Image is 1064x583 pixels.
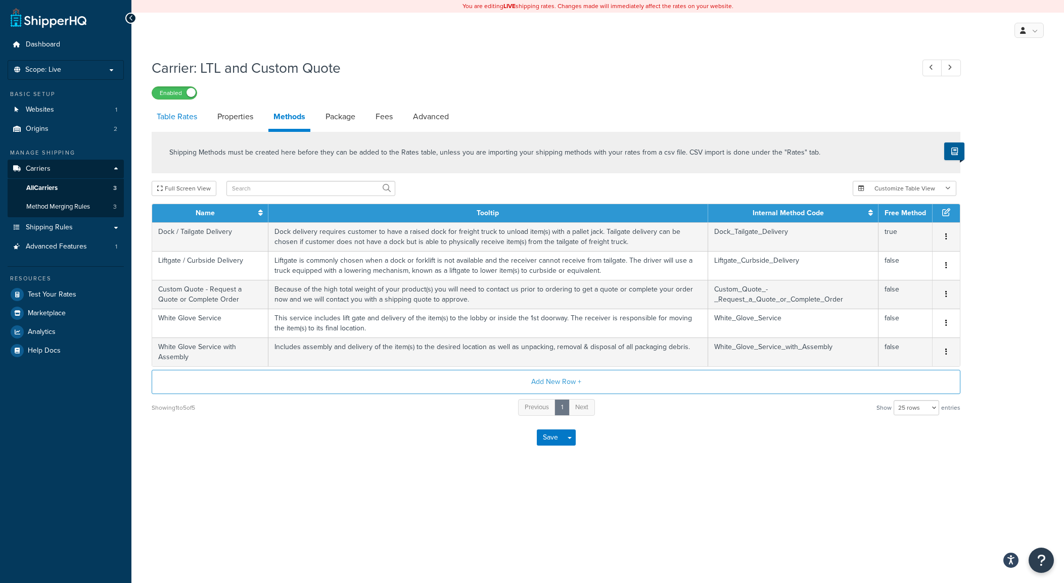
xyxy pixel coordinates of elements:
[26,40,60,49] span: Dashboard
[8,179,124,198] a: AllCarriers3
[8,342,124,360] a: Help Docs
[26,165,51,173] span: Carriers
[28,309,66,318] span: Marketplace
[876,401,892,415] span: Show
[878,309,933,337] td: false
[878,337,933,366] td: false
[708,309,878,337] td: White_Glove_Service
[1029,548,1054,573] button: Open Resource Center
[28,347,61,355] span: Help Docs
[26,223,73,232] span: Shipping Rules
[26,125,49,133] span: Origins
[26,106,54,114] span: Websites
[708,222,878,251] td: Dock_Tailgate_Delivery
[753,208,824,218] a: Internal Method Code
[518,399,556,416] a: Previous
[8,120,124,138] li: Origins
[575,402,588,412] span: Next
[569,399,595,416] a: Next
[8,101,124,119] a: Websites1
[922,60,942,76] a: Previous Record
[25,66,61,74] span: Scope: Live
[8,90,124,99] div: Basic Setup
[268,251,708,280] td: Liftgate is commonly chosen when a dock or forklift is not available and the receiver cannot rece...
[152,181,216,196] button: Full Screen View
[268,337,708,366] td: Includes assembly and delivery of the item(s) to the desired location as well as unpacking, remov...
[152,280,268,309] td: Custom Quote - Request a Quote or Complete Order
[268,309,708,337] td: This service includes lift gate and delivery of the item(s) to the lobby or inside the 1st doorwa...
[941,401,960,415] span: entries
[8,101,124,119] li: Websites
[371,105,398,129] a: Fees
[28,328,56,336] span: Analytics
[878,222,933,251] td: true
[708,337,878,366] td: White_Glove_Service_with_Assembly
[8,120,124,138] a: Origins2
[26,203,90,211] span: Method Merging Rules
[152,401,195,415] div: Showing 1 to 5 of 5
[8,304,124,322] a: Marketplace
[320,105,360,129] a: Package
[268,204,708,222] th: Tooltip
[8,237,124,256] li: Advanced Features
[8,198,124,216] li: Method Merging Rules
[503,2,516,11] b: LIVE
[941,60,961,76] a: Next Record
[8,218,124,237] a: Shipping Rules
[169,147,820,158] p: Shipping Methods must be created here before they can be added to the Rates table, unless you are...
[114,125,117,133] span: 2
[28,290,76,299] span: Test Your Rates
[554,399,570,416] a: 1
[8,149,124,157] div: Manage Shipping
[8,160,124,217] li: Carriers
[113,203,117,211] span: 3
[113,184,117,192] span: 3
[944,142,964,160] button: Show Help Docs
[226,181,395,196] input: Search
[196,208,215,218] a: Name
[115,106,117,114] span: 1
[152,251,268,280] td: Liftgate / Curbside Delivery
[525,402,549,412] span: Previous
[8,274,124,283] div: Resources
[878,280,933,309] td: false
[8,323,124,341] a: Analytics
[26,242,87,251] span: Advanced Features
[152,370,960,394] button: Add New Row +
[8,160,124,178] a: Carriers
[268,280,708,309] td: Because of the high total weight of your product(s) you will need to contact us prior to ordering...
[268,105,310,132] a: Methods
[152,222,268,251] td: Dock / Tailgate Delivery
[152,87,197,99] label: Enabled
[878,251,933,280] td: false
[152,337,268,366] td: White Glove Service with Assembly
[8,237,124,256] a: Advanced Features1
[853,181,956,196] button: Customize Table View
[26,184,58,192] span: All Carriers
[212,105,258,129] a: Properties
[115,242,117,251] span: 1
[8,285,124,304] a: Test Your Rates
[708,280,878,309] td: Custom_Quote_-_Request_a_Quote_or_Complete_Order
[268,222,708,251] td: Dock delivery requires customer to have a raised dock for freight truck to unload item(s) with a ...
[152,58,904,78] h1: Carrier: LTL and Custom Quote
[152,105,202,129] a: Table Rates
[8,198,124,216] a: Method Merging Rules3
[537,429,564,446] button: Save
[878,204,933,222] th: Free Method
[708,251,878,280] td: Liftgate_Curbside_Delivery
[8,35,124,54] a: Dashboard
[152,309,268,337] td: White Glove Service
[408,105,454,129] a: Advanced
